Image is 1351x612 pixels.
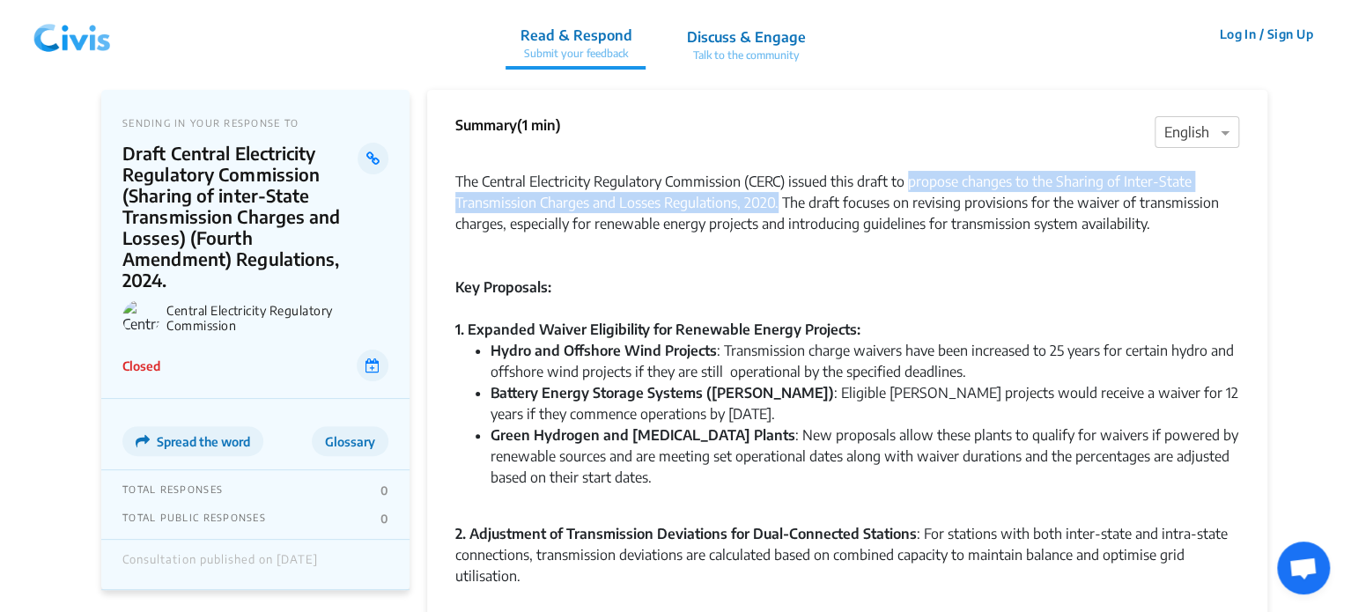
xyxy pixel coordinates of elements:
[122,143,358,291] p: Draft Central Electricity Regulatory Commission (Sharing of inter-State Transmission Charges and ...
[491,426,795,444] strong: Green Hydrogen and [MEDICAL_DATA] Plants
[122,426,263,456] button: Spread the word
[455,523,1239,608] div: : For stations with both inter-state and intra-state connections, transmission deviations are cal...
[491,384,834,402] strong: Battery Energy Storage Systems ([PERSON_NAME])
[491,342,717,359] strong: Hydro and Offshore Wind Projects
[455,114,561,136] p: Summary
[157,434,250,449] span: Spread the word
[491,340,1239,382] li: : Transmission charge waivers have been increased to 25 years for certain hydro and offshore wind...
[122,553,318,576] div: Consultation published on [DATE]
[380,483,388,498] p: 0
[312,426,388,456] button: Glossary
[26,8,118,61] img: navlogo.png
[1207,20,1325,48] button: Log In / Sign Up
[122,117,388,129] p: SENDING IN YOUR RESPONSE TO
[122,483,223,498] p: TOTAL RESPONSES
[455,150,1239,255] div: The Central Electricity Regulatory Commission (CERC) issued this draft to propose changes to the ...
[380,512,388,526] p: 0
[1277,542,1330,594] div: Open chat
[455,525,917,542] strong: 2. Adjustment of Transmission Deviations for Dual-Connected Stations
[517,116,561,134] span: (1 min)
[122,512,266,526] p: TOTAL PUBLIC RESPONSES
[325,434,375,449] span: Glossary
[455,278,860,338] strong: Key Proposals: 1. Expanded Waiver Eligibility for Renewable Energy Projects:
[686,48,805,63] p: Talk to the community
[520,46,631,62] p: Submit your feedback
[166,303,388,333] p: Central Electricity Regulatory Commission
[491,424,1239,509] li: : New proposals allow these plants to qualify for waivers if powered by renewable sources and are...
[122,357,160,375] p: Closed
[491,382,1239,424] li: : Eligible [PERSON_NAME] projects would receive a waiver for 12 years if they commence operations...
[122,299,159,336] img: Central Electricity Regulatory Commission logo
[686,26,805,48] p: Discuss & Engage
[520,25,631,46] p: Read & Respond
